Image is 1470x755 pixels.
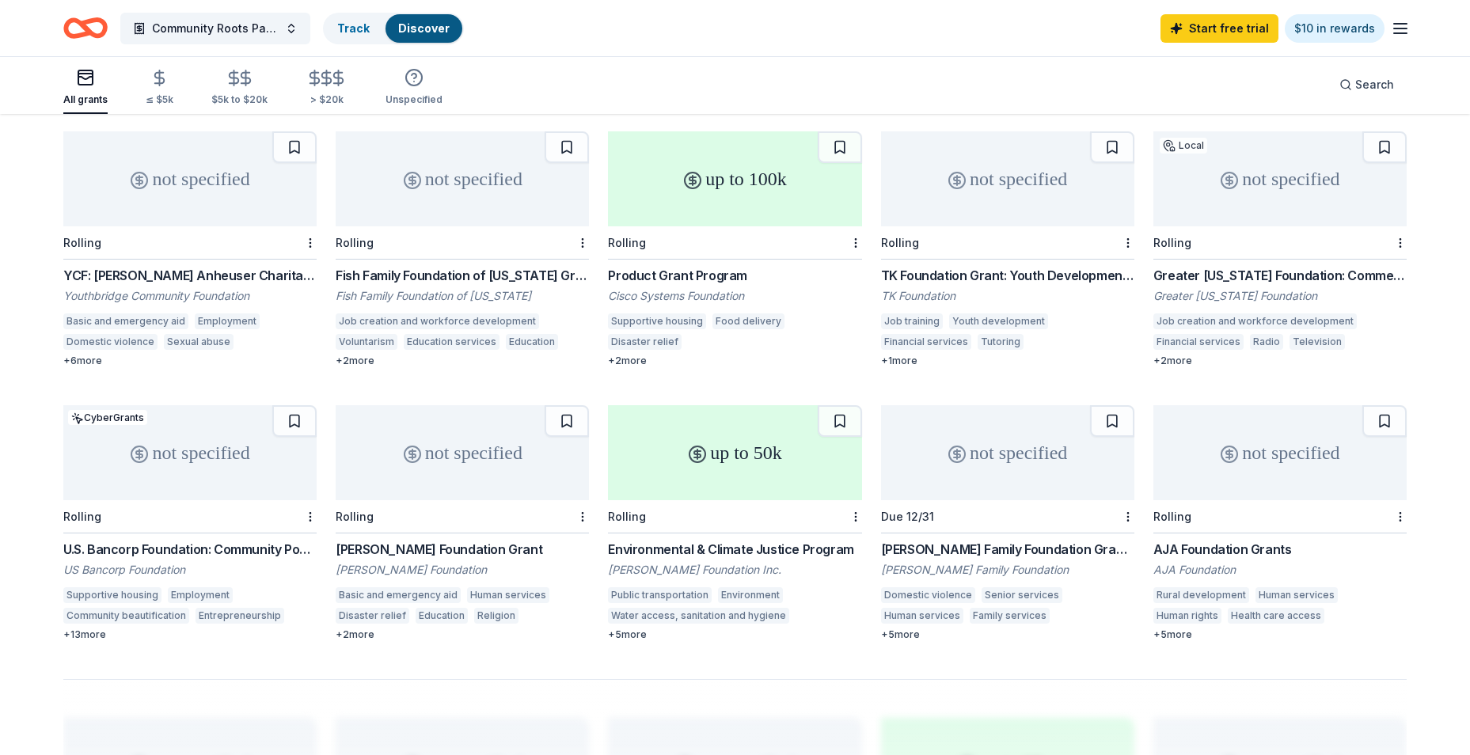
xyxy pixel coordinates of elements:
div: Fish Family Foundation of [US_STATE] Grants [336,266,589,285]
div: Rolling [1153,236,1191,249]
div: All grants [63,93,108,106]
div: Food delivery [712,313,784,329]
div: Local [1160,138,1207,154]
div: $5k to $20k [211,93,268,106]
div: Basic and emergency aid [336,587,461,603]
div: + 5 more [881,628,1134,641]
div: Rolling [1153,510,1191,523]
div: not specified [63,131,317,226]
div: Greater [US_STATE] Foundation: Commercial Grant [1153,266,1407,285]
div: + 2 more [608,355,861,367]
div: + 13 more [63,628,317,641]
div: not specified [336,131,589,226]
div: [PERSON_NAME] Family Foundation [881,562,1134,578]
div: Water access, sanitation and hygiene [608,608,789,624]
div: Education services [404,334,499,350]
div: Radio [1250,334,1283,350]
div: + 2 more [336,628,589,641]
div: Cisco Systems Foundation [608,288,861,304]
div: Job creation and workforce development [336,313,539,329]
a: up to 50kRollingEnvironmental & Climate Justice Program[PERSON_NAME] Foundation Inc.Public transp... [608,405,861,641]
a: Start free trial [1160,14,1278,43]
div: up to 50k [608,405,861,500]
div: [PERSON_NAME] Family Foundation Grants [881,540,1134,559]
div: TK Foundation Grant: Youth Development Grant [881,266,1134,285]
div: Senior services [982,587,1062,603]
div: Environment [718,587,783,603]
div: Disaster relief [608,334,682,350]
span: Search [1355,75,1394,94]
div: + 2 more [336,355,589,367]
div: not specified [336,405,589,500]
a: not specifiedRollingYCF: [PERSON_NAME] Anheuser Charitable FundYouthbridge Community FoundationBa... [63,131,317,367]
div: Employment [195,313,260,329]
span: Community Roots Pantry [152,19,279,38]
a: $10 in rewards [1285,14,1385,43]
div: CyberGrants [68,410,147,425]
div: Financial services [881,334,971,350]
div: Job creation and workforce development [1153,313,1357,329]
button: $5k to $20k [211,63,268,114]
div: TK Foundation [881,288,1134,304]
div: up to 100k [608,131,861,226]
a: Discover [398,21,450,35]
button: > $20k [306,63,348,114]
a: not specifiedRollingTK Foundation Grant: Youth Development GrantTK FoundationJob trainingYouth de... [881,131,1134,367]
button: ≤ $5k [146,63,173,114]
div: YCF: [PERSON_NAME] Anheuser Charitable Fund [63,266,317,285]
div: + 2 more [1153,355,1407,367]
div: not specified [1153,131,1407,226]
div: Television [1290,334,1345,350]
div: [PERSON_NAME] Foundation [336,562,589,578]
div: Human rights [1153,608,1221,624]
div: [PERSON_NAME] Foundation Inc. [608,562,861,578]
div: not specified [63,405,317,500]
a: not specifiedRolling[PERSON_NAME] Foundation Grant[PERSON_NAME] FoundationBasic and emergency aid... [336,405,589,641]
div: Entrepreneurship [196,608,284,624]
div: Education [416,608,468,624]
div: Financial services [1153,334,1244,350]
div: not specified [1153,405,1407,500]
div: Disaster relief [336,608,409,624]
div: Employment [168,587,233,603]
button: TrackDiscover [323,13,464,44]
div: Family services [970,608,1050,624]
div: Greater [US_STATE] Foundation [1153,288,1407,304]
div: U.S. Bancorp Foundation: Community Possible Grant Program [63,540,317,559]
div: Environmental & Climate Justice Program [608,540,861,559]
div: Human services [467,587,549,603]
a: Track [337,21,370,35]
div: Due 12/31 [881,510,934,523]
a: not specifiedRollingAJA Foundation GrantsAJA FoundationRural developmentHuman servicesHuman right... [1153,405,1407,641]
button: All grants [63,62,108,114]
a: Home [63,9,108,47]
a: not specifiedRollingFish Family Foundation of [US_STATE] GrantsFish Family Foundation of [US_STAT... [336,131,589,367]
div: Rolling [881,236,919,249]
div: Youthbridge Community Foundation [63,288,317,304]
div: ≤ $5k [146,93,173,106]
div: + 5 more [1153,628,1407,641]
div: Domestic violence [881,587,975,603]
div: Rolling [63,510,101,523]
div: Human services [881,608,963,624]
a: up to 100kRollingProduct Grant ProgramCisco Systems FoundationSupportive housingFood deliveryDisa... [608,131,861,367]
div: > $20k [306,93,348,106]
div: Rolling [336,510,374,523]
div: US Bancorp Foundation [63,562,317,578]
div: Education [506,334,558,350]
div: Rolling [336,236,374,249]
div: AJA Foundation Grants [1153,540,1407,559]
div: not specified [881,131,1134,226]
a: not specifiedDue 12/31[PERSON_NAME] Family Foundation Grants[PERSON_NAME] Family FoundationDomest... [881,405,1134,641]
div: Voluntarism [336,334,397,350]
div: Fish Family Foundation of [US_STATE] [336,288,589,304]
div: not specified [881,405,1134,500]
div: Basic and emergency aid [63,313,188,329]
div: Rolling [608,510,646,523]
div: [PERSON_NAME] Foundation Grant [336,540,589,559]
div: Religion [474,608,518,624]
div: AJA Foundation [1153,562,1407,578]
div: Youth development [949,313,1048,329]
button: Search [1327,69,1407,101]
div: Tutoring [978,334,1024,350]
